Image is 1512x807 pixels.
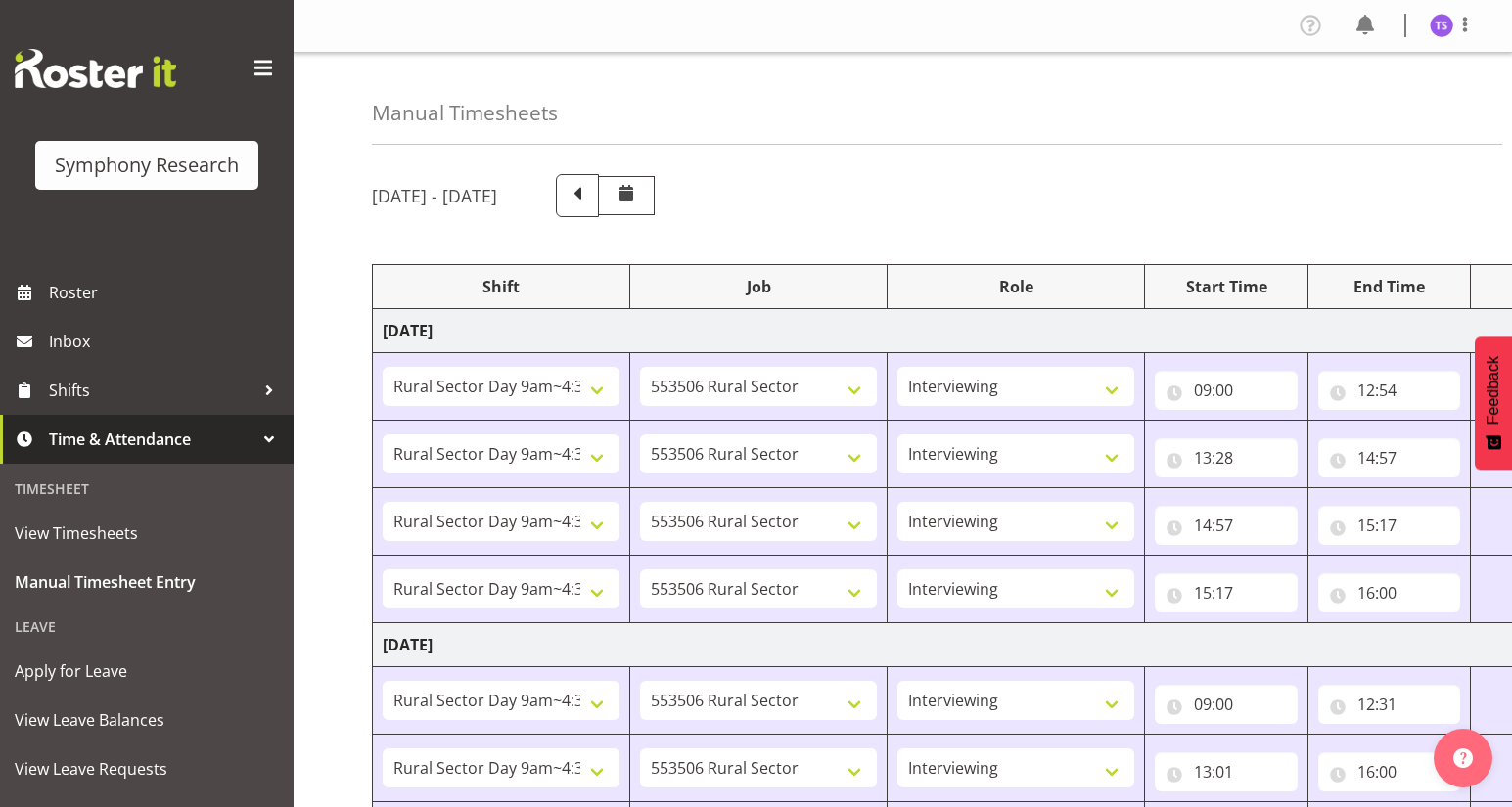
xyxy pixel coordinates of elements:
[383,275,619,298] div: Shift
[5,695,289,744] a: View Leave Balances
[49,425,254,454] span: Time & Attendance
[5,744,289,793] a: View Leave Requests
[1475,336,1512,470] button: Feedback - Show survey
[1318,275,1461,298] div: End Time
[1318,506,1461,545] input: Click to select...
[372,185,497,206] h5: [DATE] - [DATE]
[1155,371,1298,410] input: Click to select...
[15,49,176,88] img: Rosterit website logo
[1155,438,1298,477] input: Click to select...
[897,275,1134,298] div: Role
[1155,685,1298,724] input: Click to select...
[49,327,284,356] span: Inbox
[49,376,254,405] span: Shifts
[5,509,289,558] a: View Timesheets
[1155,506,1298,545] input: Click to select...
[5,647,289,695] a: Apply for Leave
[1453,748,1473,768] img: help-xxl-2.png
[372,102,558,124] h4: Manual Timesheets
[5,558,289,606] a: Manual Timesheet Entry
[5,606,289,647] div: Leave
[1155,573,1298,612] input: Click to select...
[15,705,279,735] span: View Leave Balances
[5,469,289,509] div: Timesheet
[15,567,279,597] span: Manual Timesheet Entry
[640,275,877,298] div: Job
[49,278,284,307] span: Roster
[1318,438,1461,477] input: Click to select...
[1155,275,1298,298] div: Start Time
[55,151,239,180] div: Symphony Research
[15,656,279,686] span: Apply for Leave
[1318,752,1461,791] input: Click to select...
[1318,573,1461,612] input: Click to select...
[15,754,279,784] span: View Leave Requests
[1318,685,1461,724] input: Click to select...
[15,518,279,548] span: View Timesheets
[1318,371,1461,410] input: Click to select...
[1485,356,1502,425] span: Feedback
[1430,14,1453,37] img: titi-strickland1975.jpg
[1155,752,1298,791] input: Click to select...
